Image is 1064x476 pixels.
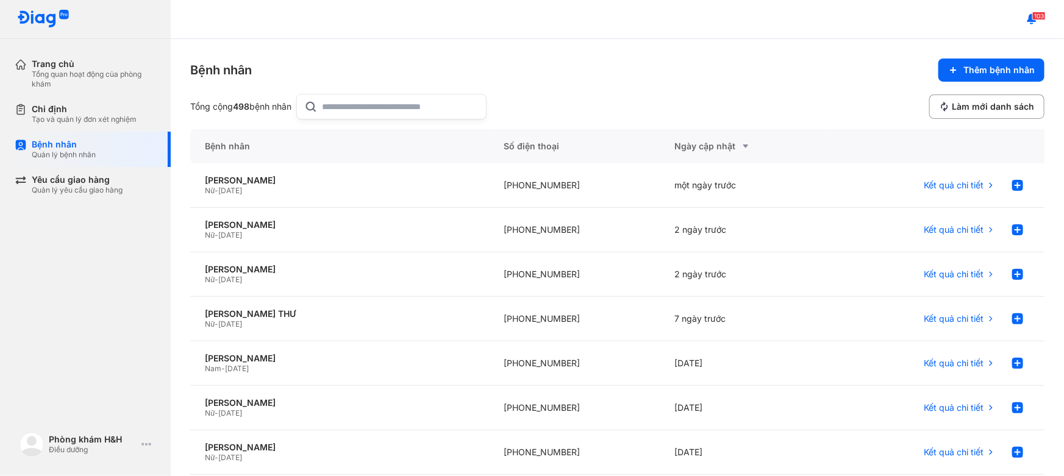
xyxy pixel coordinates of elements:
span: - [221,364,225,373]
div: [DATE] [660,386,831,430]
div: [PHONE_NUMBER] [489,386,660,430]
span: Kết quả chi tiết [924,447,984,458]
span: Kết quả chi tiết [924,358,984,369]
span: [DATE] [218,408,242,417]
span: Kết quả chi tiết [924,224,984,235]
div: Bệnh nhân [190,62,252,79]
div: [PERSON_NAME] [205,175,474,186]
span: [DATE] [218,275,242,284]
div: 2 ngày trước [660,208,831,252]
span: Nam [205,364,221,373]
div: 2 ngày trước [660,252,831,297]
span: Nữ [205,186,215,195]
span: Kết quả chi tiết [924,402,984,413]
span: Nữ [205,275,215,284]
span: Nữ [205,453,215,462]
div: [PHONE_NUMBER] [489,252,660,297]
div: [PERSON_NAME] [205,219,474,230]
div: 7 ngày trước [660,297,831,341]
div: [PERSON_NAME] [205,264,474,275]
span: - [215,275,218,284]
span: - [215,186,218,195]
span: Nữ [205,319,215,329]
div: [PERSON_NAME] [205,442,474,453]
span: Kết quả chi tiết [924,269,984,280]
div: [PHONE_NUMBER] [489,163,660,208]
div: Bệnh nhân [190,129,489,163]
div: [PHONE_NUMBER] [489,341,660,386]
div: Điều dưỡng [49,445,137,455]
div: Chỉ định [32,104,137,115]
span: Kết quả chi tiết [924,313,984,324]
div: Trang chủ [32,59,156,69]
div: [PHONE_NUMBER] [489,297,660,341]
span: Nữ [205,408,215,417]
span: [DATE] [218,453,242,462]
div: một ngày trước [660,163,831,208]
span: - [215,408,218,417]
span: - [215,230,218,240]
span: [DATE] [218,186,242,195]
img: logo [20,432,44,456]
div: [PERSON_NAME] [205,353,474,364]
div: [PERSON_NAME] THƯ [205,308,474,319]
div: Bệnh nhân [32,139,96,150]
div: [DATE] [660,430,831,475]
div: Ngày cập nhật [675,139,816,154]
span: - [215,319,218,329]
span: 103 [1032,12,1046,20]
span: [DATE] [218,319,242,329]
span: Kết quả chi tiết [924,180,984,191]
span: Làm mới danh sách [952,101,1034,112]
div: Phòng khám H&H [49,434,137,445]
div: Yêu cầu giao hàng [32,174,123,185]
span: Nữ [205,230,215,240]
div: Quản lý yêu cầu giao hàng [32,185,123,195]
button: Thêm bệnh nhân [938,59,1044,82]
div: Số điện thoại [489,129,660,163]
img: logo [17,10,70,29]
button: Làm mới danh sách [929,94,1044,119]
div: Tổng quan hoạt động của phòng khám [32,69,156,89]
div: [PHONE_NUMBER] [489,430,660,475]
div: [PERSON_NAME] [205,397,474,408]
span: [DATE] [225,364,249,373]
span: [DATE] [218,230,242,240]
div: Tạo và quản lý đơn xét nghiệm [32,115,137,124]
div: [DATE] [660,341,831,386]
span: 498 [233,101,249,112]
span: Thêm bệnh nhân [963,65,1035,76]
div: [PHONE_NUMBER] [489,208,660,252]
div: Quản lý bệnh nhân [32,150,96,160]
span: - [215,453,218,462]
div: Tổng cộng bệnh nhân [190,101,291,112]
